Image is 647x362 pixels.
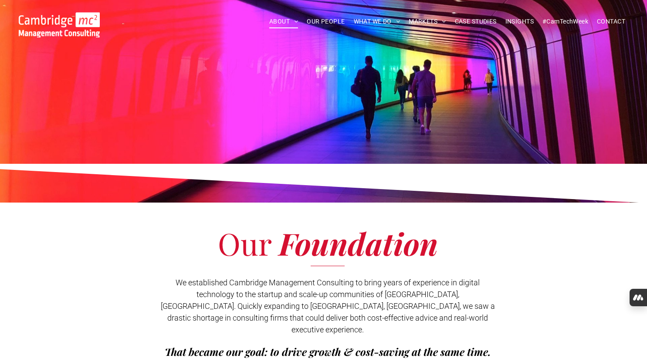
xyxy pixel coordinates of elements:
a: OUR PEOPLE [302,15,349,28]
span: That became our goal: to drive growth & cost-saving at the same time. [165,345,491,359]
a: ABOUT [265,15,303,28]
a: INSIGHTS [501,15,538,28]
a: #CamTechWeek [538,15,593,28]
span: Our [218,223,271,264]
span: Foundation [279,223,438,264]
a: CONTACT [593,15,630,28]
span: We established Cambridge Management Consulting to bring years of experience in digital technology... [161,278,495,334]
a: CASE STUDIES [451,15,501,28]
a: WHAT WE DO [349,15,405,28]
img: Cambridge MC Logo [19,12,100,37]
a: MARKETS [404,15,450,28]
